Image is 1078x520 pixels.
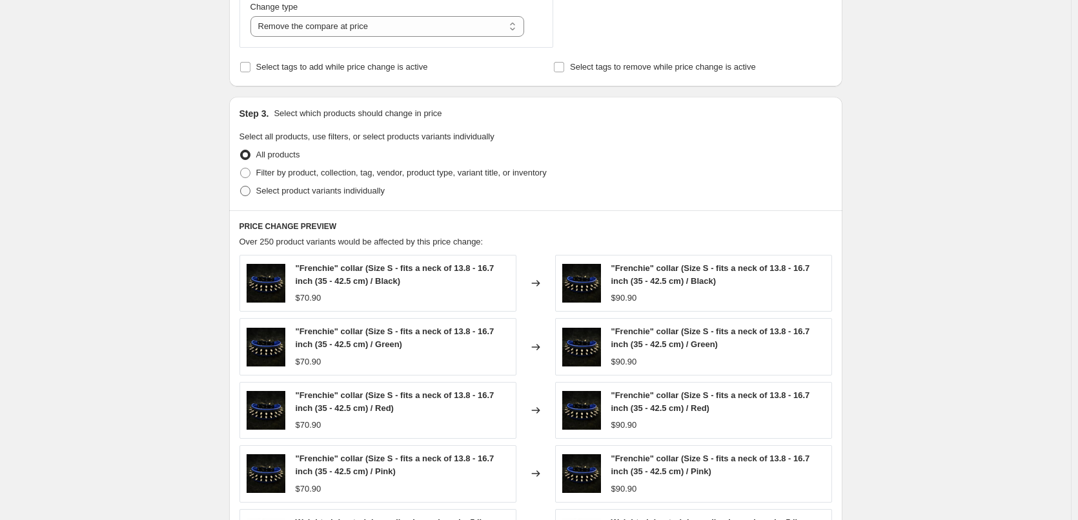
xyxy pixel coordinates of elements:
span: "Frenchie" collar (Size S - fits a neck of 13.8 - 16.7 inch (35 - 42.5 cm) / Black) [611,263,810,286]
div: $90.90 [611,419,637,432]
span: "Frenchie" collar (Size S - fits a neck of 13.8 - 16.7 inch (35 - 42.5 cm) / Pink) [296,454,494,476]
img: 1WAQJ0942_80x.webp [247,391,285,430]
img: 1WAQJ0942_80x.webp [562,391,601,430]
span: All products [256,150,300,159]
span: Select tags to remove while price change is active [570,62,756,72]
div: $90.90 [611,292,637,305]
span: Change type [250,2,298,12]
span: "Frenchie" collar (Size S - fits a neck of 13.8 - 16.7 inch (35 - 42.5 cm) / Red) [611,390,810,413]
span: Over 250 product variants would be affected by this price change: [239,237,483,246]
span: Select product variants individually [256,186,385,195]
img: 1WAQJ0942_80x.webp [562,328,601,366]
h2: Step 3. [239,107,269,120]
h6: PRICE CHANGE PREVIEW [239,221,832,232]
span: "Frenchie" collar (Size S - fits a neck of 13.8 - 16.7 inch (35 - 42.5 cm) / Green) [611,326,810,349]
div: $70.90 [296,292,321,305]
span: Filter by product, collection, tag, vendor, product type, variant title, or inventory [256,168,547,177]
img: 1WAQJ0942_80x.webp [562,264,601,303]
img: 1WAQJ0942_80x.webp [247,328,285,366]
p: Select which products should change in price [274,107,442,120]
span: Select all products, use filters, or select products variants individually [239,132,494,141]
span: "Frenchie" collar (Size S - fits a neck of 13.8 - 16.7 inch (35 - 42.5 cm) / Black) [296,263,494,286]
div: $90.90 [611,355,637,368]
img: 1WAQJ0942_80x.webp [562,454,601,493]
span: "Frenchie" collar (Size S - fits a neck of 13.8 - 16.7 inch (35 - 42.5 cm) / Red) [296,390,494,413]
span: Select tags to add while price change is active [256,62,428,72]
div: $90.90 [611,483,637,495]
img: 1WAQJ0942_80x.webp [247,454,285,493]
img: 1WAQJ0942_80x.webp [247,264,285,303]
div: $70.90 [296,483,321,495]
span: "Frenchie" collar (Size S - fits a neck of 13.8 - 16.7 inch (35 - 42.5 cm) / Pink) [611,454,810,476]
span: "Frenchie" collar (Size S - fits a neck of 13.8 - 16.7 inch (35 - 42.5 cm) / Green) [296,326,494,349]
div: $70.90 [296,419,321,432]
div: $70.90 [296,355,321,368]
